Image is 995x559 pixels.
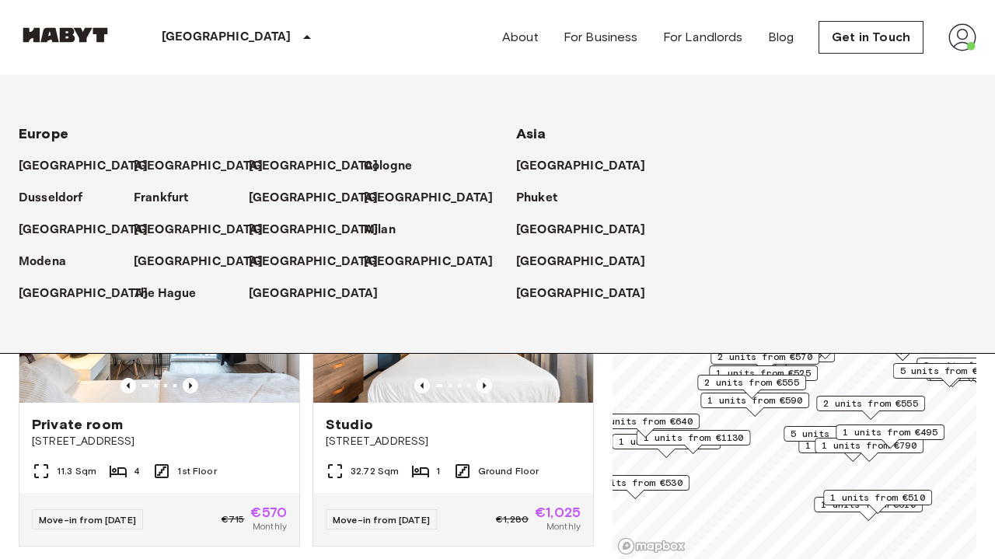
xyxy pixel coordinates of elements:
p: [GEOGRAPHIC_DATA] [516,221,646,239]
div: Map marker [581,475,690,499]
a: Modena [19,253,82,271]
span: Studio [326,415,373,434]
p: Phuket [516,189,557,208]
div: Map marker [710,349,819,373]
span: 1st Floor [177,464,216,478]
a: [GEOGRAPHIC_DATA] [19,157,164,176]
a: [GEOGRAPHIC_DATA] [249,157,394,176]
span: Private room [32,415,123,434]
a: Frankfurt [134,189,204,208]
p: [GEOGRAPHIC_DATA] [516,157,646,176]
span: Ground Floor [478,464,539,478]
span: 1 units from €510 [830,491,925,505]
p: [GEOGRAPHIC_DATA] [249,285,379,303]
div: Map marker [784,426,892,450]
span: €1,025 [535,505,581,519]
a: Phuket [516,189,573,208]
p: [GEOGRAPHIC_DATA] [249,189,379,208]
span: 1 units from €640 [598,414,693,428]
p: The Hague [134,285,196,303]
p: [GEOGRAPHIC_DATA] [19,157,148,176]
div: Map marker [815,438,923,462]
div: Map marker [591,414,700,438]
a: Blog [768,28,794,47]
p: [GEOGRAPHIC_DATA] [364,189,494,208]
a: [GEOGRAPHIC_DATA] [249,253,394,271]
span: €1,280 [496,512,529,526]
a: Mapbox logo [617,537,686,555]
p: [GEOGRAPHIC_DATA] [19,285,148,303]
p: [GEOGRAPHIC_DATA] [249,221,379,239]
p: [GEOGRAPHIC_DATA] [364,253,494,271]
button: Previous image [414,378,430,393]
a: Milan [364,221,411,239]
p: [GEOGRAPHIC_DATA] [134,253,264,271]
div: Map marker [697,375,806,399]
p: [GEOGRAPHIC_DATA] [516,285,646,303]
p: [GEOGRAPHIC_DATA] [249,157,379,176]
p: [GEOGRAPHIC_DATA] [134,221,264,239]
span: 2 units from €555 [823,397,918,411]
div: Map marker [816,396,925,420]
span: 2 units from €555 [704,376,799,390]
a: About [502,28,539,47]
a: [GEOGRAPHIC_DATA] [134,221,279,239]
span: €570 [250,505,287,519]
p: [GEOGRAPHIC_DATA] [162,28,292,47]
a: [GEOGRAPHIC_DATA] [134,157,279,176]
div: Map marker [823,490,932,514]
span: [STREET_ADDRESS] [32,434,287,449]
a: [GEOGRAPHIC_DATA] [516,285,662,303]
div: Map marker [814,497,923,521]
span: 2 units from €570 [717,350,812,364]
a: Marketing picture of unit DE-01-481-006-01Previous imagePrevious imageStudio[STREET_ADDRESS]32.72... [312,215,594,547]
div: Map marker [836,424,944,449]
p: Cologne [364,157,412,176]
p: Modena [19,253,66,271]
a: [GEOGRAPHIC_DATA] [249,189,394,208]
span: 1 units from €610 [821,498,916,512]
span: 1 [436,464,440,478]
div: Map marker [612,434,721,458]
button: Previous image [120,378,136,393]
a: Marketing picture of unit DE-01-12-003-01QPrevious imagePrevious imagePrivate room[STREET_ADDRESS... [19,215,300,547]
a: Cologne [364,157,428,176]
a: [GEOGRAPHIC_DATA] [516,221,662,239]
span: 1 units from €525 [716,366,811,380]
a: [GEOGRAPHIC_DATA] [364,189,509,208]
a: For Business [564,28,638,47]
img: Habyt [19,27,112,43]
a: The Hague [134,285,211,303]
a: [GEOGRAPHIC_DATA] [134,253,279,271]
span: 4 [134,464,140,478]
p: Milan [364,221,396,239]
span: 1 units from €590 [707,393,802,407]
a: [GEOGRAPHIC_DATA] [19,285,164,303]
span: €715 [222,512,245,526]
a: Get in Touch [819,21,923,54]
div: Map marker [637,430,751,454]
a: For Landlords [663,28,743,47]
span: 11.3 Sqm [57,464,96,478]
p: [GEOGRAPHIC_DATA] [19,221,148,239]
p: [GEOGRAPHIC_DATA] [249,253,379,271]
p: Dusseldorf [19,189,83,208]
a: [GEOGRAPHIC_DATA] [19,221,164,239]
img: avatar [948,23,976,51]
button: Previous image [477,378,492,393]
a: Dusseldorf [19,189,99,208]
div: Map marker [709,365,818,390]
button: Previous image [183,378,198,393]
p: [GEOGRAPHIC_DATA] [134,157,264,176]
p: [GEOGRAPHIC_DATA] [516,253,646,271]
a: [GEOGRAPHIC_DATA] [364,253,509,271]
span: Europe [19,125,68,142]
span: Monthly [546,519,581,533]
a: [GEOGRAPHIC_DATA] [249,221,394,239]
a: [GEOGRAPHIC_DATA] [516,157,662,176]
span: 1 units from €1130 [644,431,744,445]
span: Move-in from [DATE] [39,514,136,526]
span: [STREET_ADDRESS] [326,434,581,449]
span: 1 units from €495 [843,425,937,439]
span: 2 units from €530 [588,476,683,490]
